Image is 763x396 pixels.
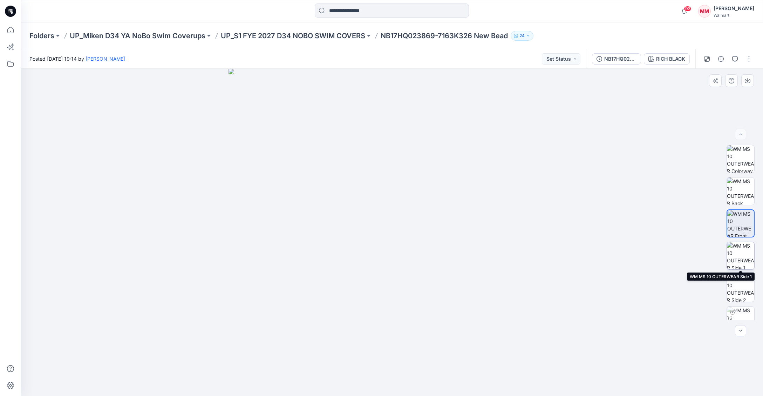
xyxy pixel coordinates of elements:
[714,13,754,18] div: Walmart
[684,6,692,12] span: 93
[727,145,754,173] img: WM MS 10 OUTERWEAR Colorway wo Avatar
[592,53,641,65] button: NB17HQ023869-7163K326 New Bead
[229,69,556,396] img: eyJhbGciOiJIUzI1NiIsImtpZCI6IjAiLCJzbHQiOiJzZXMiLCJ0eXAiOiJKV1QifQ.eyJkYXRhIjp7InR5cGUiOiJzdG9yYW...
[604,55,636,63] div: NB17HQ023869-7163K326 New Bead
[29,55,125,62] span: Posted [DATE] 19:14 by
[70,31,205,41] a: UP_Miken D34 YA NoBo Swim Coverups
[715,53,727,65] button: Details
[29,31,54,41] a: Folders
[644,53,690,65] button: RICH BLACK
[381,31,508,41] p: NB17HQ023869-7163K326 New Bead
[727,242,754,269] img: WM MS 10 OUTERWEAR Side 1
[656,55,685,63] div: RICH BLACK
[86,56,125,62] a: [PERSON_NAME]
[221,31,365,41] a: UP_S1 FYE 2027 D34 NOBO SWIM COVERS
[727,177,754,205] img: WM MS 10 OUTERWEAR Back
[519,32,525,40] p: 24
[511,31,533,41] button: 24
[727,307,754,334] img: WM MS 10 OUTERWEAR Turntable with Avatar
[714,4,754,13] div: [PERSON_NAME]
[727,210,754,237] img: WM MS 10 OUTERWEAR Front
[698,5,711,18] div: MM
[727,274,754,302] img: WM MS 10 OUTERWEAR Side 2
